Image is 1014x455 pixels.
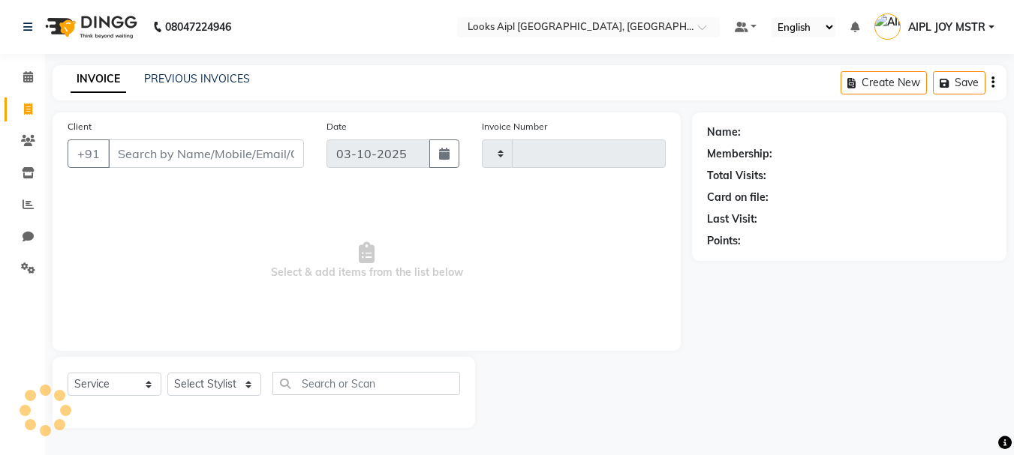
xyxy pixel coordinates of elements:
[707,124,741,140] div: Name:
[707,168,766,184] div: Total Visits:
[108,139,304,168] input: Search by Name/Mobile/Email/Code
[68,186,666,336] span: Select & add items from the list below
[707,146,772,162] div: Membership:
[71,66,126,93] a: INVOICE
[841,71,927,94] button: Create New
[38,6,141,48] img: logo
[272,372,460,395] input: Search or Scan
[68,120,92,133] label: Client
[144,72,250,85] a: PREVIOUS INVOICES
[874,13,901,40] img: AIPL JOY MSTR
[68,139,110,168] button: +91
[707,211,757,227] div: Last Visit:
[165,6,231,48] b: 08047224946
[326,120,347,133] label: Date
[933,71,985,94] button: Save
[482,120,547,133] label: Invoice Number
[707,190,769,205] div: Card on file:
[707,233,741,249] div: Points:
[908,19,985,35] span: AIPL JOY MSTR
